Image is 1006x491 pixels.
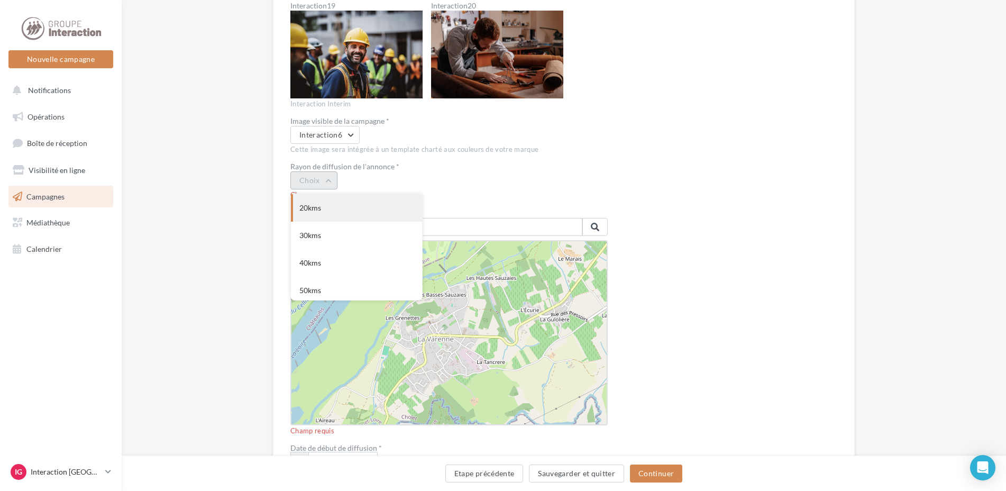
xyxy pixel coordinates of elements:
a: Calendrier [6,238,115,260]
span: Opérations [28,112,65,121]
label: Date de début de diffusion * [290,444,382,452]
span: Notifications [28,86,71,95]
img: Interaction20 [431,11,563,99]
button: Continuer [630,465,682,483]
a: Campagnes [6,186,115,208]
label: Interaction20 [431,2,563,10]
div: 30kms [291,222,422,249]
img: Interaction19 [290,11,423,99]
div: 40kms [291,249,422,277]
a: Médiathèque [6,212,115,234]
a: IG Interaction [GEOGRAPHIC_DATA] [8,462,113,482]
div: Cette image sera intégrée à un template charté aux couleurs de votre marque [290,145,608,154]
label: Interaction19 [290,2,423,10]
div: Rayon de diffusion de l'annonce * [290,163,608,170]
div: Open Intercom Messenger [970,455,995,480]
div: Champ en erreur [290,190,608,200]
p: Interaction [GEOGRAPHIC_DATA] [31,467,101,477]
div: Champ requis [290,426,608,436]
div: Image visible de la campagne * [290,117,608,125]
button: Notifications [6,79,111,102]
button: Choix [290,171,337,189]
button: Nouvelle campagne [8,50,113,68]
div: Interaction Interim [290,99,608,109]
a: Opérations [6,106,115,128]
div: 20kms [291,194,422,222]
label: Géolocalisation * [290,208,608,216]
button: Etape précédente [445,465,524,483]
a: Visibilité en ligne [6,159,115,181]
span: Visibilité en ligne [29,166,85,175]
div: 50kms [291,277,422,304]
span: Boîte de réception [27,139,87,148]
span: Médiathèque [26,218,70,227]
span: Calendrier [26,244,62,253]
span: IG [15,467,22,477]
span: Campagnes [26,192,65,201]
button: Interaction6 [290,126,360,144]
button: Sauvegarder et quitter [529,465,624,483]
a: Boîte de réception [6,132,115,154]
